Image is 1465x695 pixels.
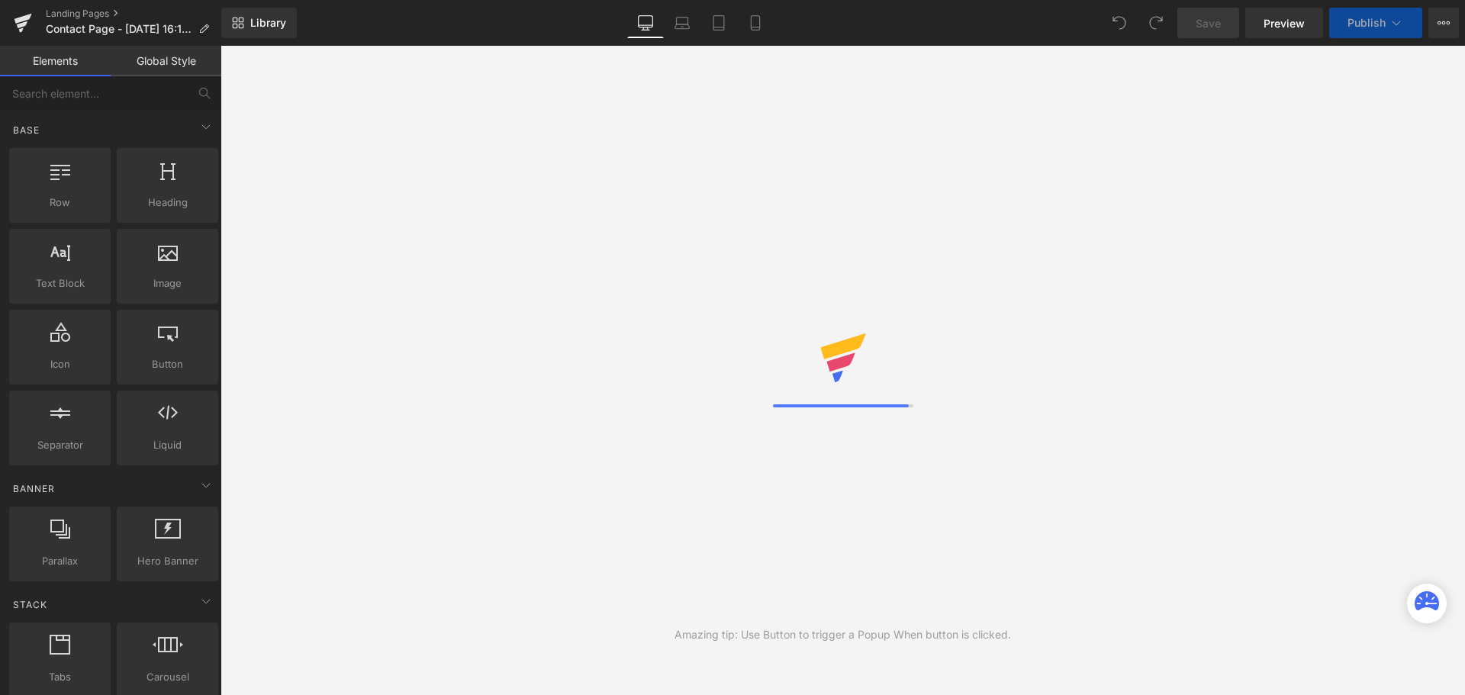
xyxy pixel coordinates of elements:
span: Banner [11,481,56,496]
span: Text Block [14,275,106,291]
span: Heading [121,195,214,211]
span: Icon [14,356,106,372]
span: Image [121,275,214,291]
span: Row [14,195,106,211]
a: Tablet [700,8,737,38]
span: Tabs [14,669,106,685]
span: Separator [14,437,106,453]
div: Amazing tip: Use Button to trigger a Popup When button is clicked. [675,626,1011,643]
button: Publish [1329,8,1422,38]
a: Global Style [111,46,221,76]
a: Mobile [737,8,774,38]
span: Publish [1347,17,1386,29]
button: Undo [1104,8,1135,38]
span: Save [1196,15,1221,31]
span: Carousel [121,669,214,685]
a: Preview [1245,8,1323,38]
span: Library [250,16,286,30]
span: Stack [11,597,49,612]
span: Contact Page - [DATE] 16:16:06 [46,23,192,35]
span: Hero Banner [121,553,214,569]
a: Desktop [627,8,664,38]
button: More [1428,8,1459,38]
span: Parallax [14,553,106,569]
span: Button [121,356,214,372]
span: Base [11,123,41,137]
span: Preview [1264,15,1305,31]
button: Redo [1141,8,1171,38]
a: New Library [221,8,297,38]
a: Landing Pages [46,8,221,20]
span: Liquid [121,437,214,453]
a: Laptop [664,8,700,38]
